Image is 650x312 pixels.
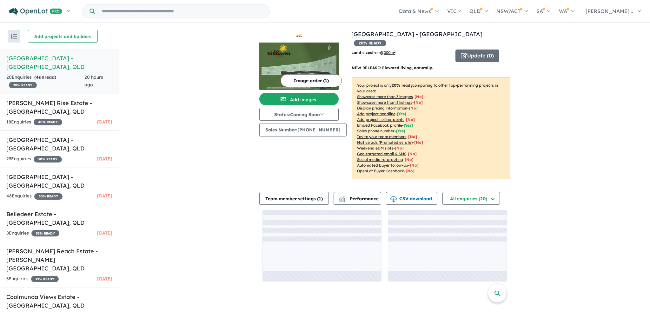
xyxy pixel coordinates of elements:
[339,198,345,202] img: bar-chart.svg
[357,151,406,156] u: Geo-targeted email & SMS
[397,111,406,116] span: [ Yes ]
[390,196,397,202] img: download icon
[6,275,59,283] div: 3 Enquir ies
[259,192,329,205] button: Team member settings (1)
[404,123,413,128] span: [ Yes ]
[6,293,112,310] h5: Coolmunda Views Estate - [GEOGRAPHIC_DATA] , QLD
[414,140,423,145] span: [No]
[357,117,404,122] u: Add project selling-points
[351,50,451,56] p: from
[6,99,112,116] h5: [PERSON_NAME] Rise Estate - [GEOGRAPHIC_DATA] , QLD
[409,106,418,110] span: [ No ]
[381,50,395,55] u: 3,000 m
[97,230,112,236] span: [DATE]
[281,74,342,87] button: Image order (1)
[9,8,62,16] img: Openlot PRO Logo White
[406,117,415,122] span: [ No ]
[408,151,417,156] span: [No]
[357,157,403,162] u: Social media retargeting
[34,156,62,163] span: 30 % READY
[394,50,395,53] sup: 2
[386,192,437,205] button: CSV download
[357,169,404,173] u: OpenLot Buyer Cashback
[97,276,112,282] span: [DATE]
[392,83,413,88] b: 20 % ready
[6,173,112,190] h5: [GEOGRAPHIC_DATA] - [GEOGRAPHIC_DATA] , QLD
[31,230,59,236] span: 35 % READY
[97,193,112,199] span: [DATE]
[334,192,381,205] button: Performance
[455,50,499,62] button: Update (0)
[357,123,402,128] u: Embed Facebook profile
[6,210,112,227] h5: Belledeer Estate - [GEOGRAPHIC_DATA] , QLD
[97,156,112,162] span: [DATE]
[357,100,412,105] u: Showcase more than 3 listings
[406,169,415,173] span: [No]
[396,129,405,133] span: [ Yes ]
[357,111,395,116] u: Add project headline
[28,30,98,43] button: Add projects and builders
[351,30,482,38] a: [GEOGRAPHIC_DATA] - [GEOGRAPHIC_DATA]
[34,193,63,200] span: 30 % READY
[357,163,408,168] u: Automated buyer follow-up
[259,30,339,90] a: Hillhaven Estate - Marburg LogoHillhaven Estate - Marburg
[6,118,62,126] div: 18 Enquir ies
[357,146,393,150] u: Weekend eDM slots
[351,50,372,55] b: Land sizes
[340,196,379,202] span: Performance
[6,192,63,200] div: 46 Enquir ies
[357,140,413,145] u: Native ads (Promoted estate)
[11,34,17,39] img: sort.svg
[352,65,510,71] p: NEW RELEASE: Elevated living, naturally.
[262,32,336,40] img: Hillhaven Estate - Marburg Logo
[6,54,112,71] h5: [GEOGRAPHIC_DATA] - [GEOGRAPHIC_DATA] , QLD
[357,129,395,133] u: Sales phone number
[97,119,112,125] span: [DATE]
[414,100,423,105] span: [ No ]
[319,196,321,202] span: 1
[354,40,386,46] span: 20 % READY
[6,74,84,89] div: 20 Enquir ies
[357,94,413,99] u: Showcase more than 3 images
[6,136,112,153] h5: [GEOGRAPHIC_DATA] - [GEOGRAPHIC_DATA] , QLD
[395,146,404,150] span: [No]
[339,196,344,200] img: line-chart.svg
[36,74,39,80] span: 4
[442,192,500,205] button: All enquiries (20)
[586,8,633,14] span: [PERSON_NAME]...
[405,157,414,162] span: [No]
[34,119,62,125] span: 40 % READY
[259,123,347,136] button: Sales Number:[PHONE_NUMBER]
[34,74,56,80] strong: ( unread)
[410,163,419,168] span: [No]
[84,74,103,88] span: 20 hours ago
[9,82,37,88] span: 20 % READY
[259,108,339,121] button: Status:Coming Soon
[6,155,62,163] div: 23 Enquir ies
[259,93,339,105] button: Add images
[96,4,268,18] input: Try estate name, suburb, builder or developer
[259,43,339,90] img: Hillhaven Estate - Marburg
[415,94,423,99] span: [ No ]
[357,106,407,110] u: Display pricing information
[352,77,510,179] p: Your project is only comparing to other top-performing projects in your area: - - - - - - - - - -...
[31,276,59,282] span: 25 % READY
[6,247,112,273] h5: [PERSON_NAME] Reach Estate - [PERSON_NAME][GEOGRAPHIC_DATA] , QLD
[408,134,417,139] span: [ No ]
[6,229,59,237] div: 8 Enquir ies
[357,134,407,139] u: Invite your team members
